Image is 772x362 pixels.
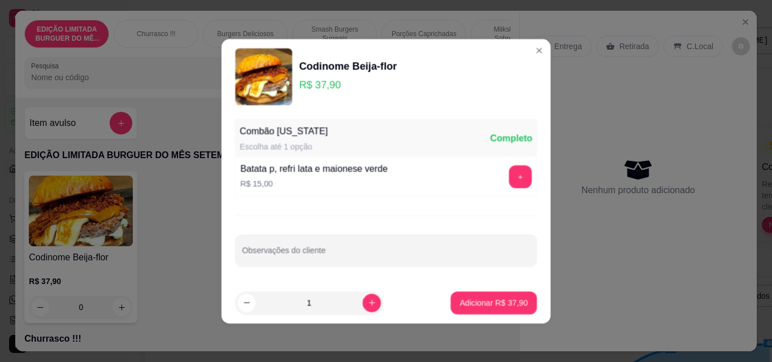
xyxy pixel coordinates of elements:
[240,124,328,138] div: Combão [US_STATE]
[235,48,292,105] img: product-image
[363,294,381,312] button: increase-product-quantity
[450,291,537,314] button: Adicionar R$ 37,90
[530,41,548,59] button: Close
[509,165,531,187] button: add
[240,141,328,152] div: Escolha até 1 opção
[299,76,397,92] p: R$ 37,90
[490,132,532,145] div: Completo
[237,294,255,312] button: decrease-product-quantity
[299,58,397,74] div: Codinome Beija-flor
[242,249,530,260] input: Observações do cliente
[459,297,527,308] p: Adicionar R$ 37,90
[240,162,388,175] div: Batata p, refri lata e maionese verde
[240,177,388,189] p: R$ 15,00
